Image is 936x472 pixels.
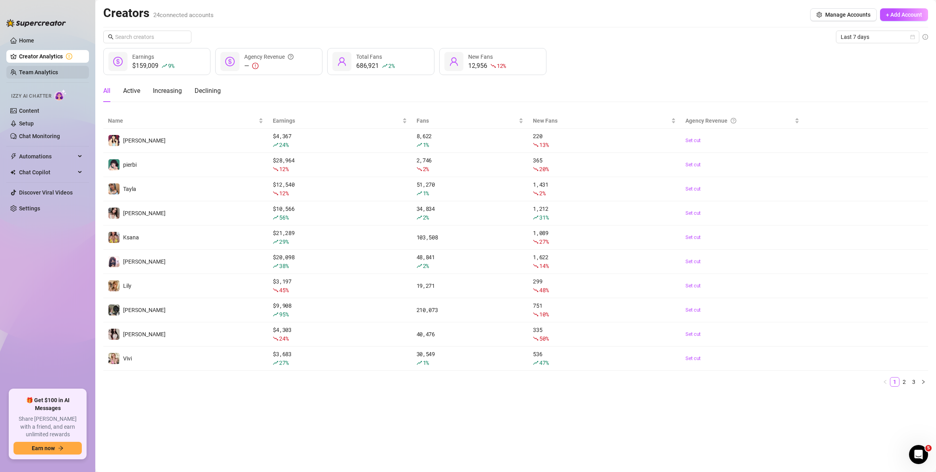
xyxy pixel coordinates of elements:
[423,262,429,270] span: 2 %
[273,229,407,246] div: $ 21,289
[533,132,676,149] div: 220
[497,62,506,69] span: 12 %
[273,263,278,269] span: rise
[685,161,800,169] a: Set cut
[899,377,909,387] li: 2
[103,6,214,21] h2: Creators
[880,8,928,21] button: + Add Account
[417,263,422,269] span: rise
[273,301,407,319] div: $ 9,908
[533,215,538,220] span: rise
[883,380,888,384] span: left
[417,330,524,339] div: 40,476
[533,253,676,270] div: 1,622
[539,189,545,197] span: 2 %
[273,156,407,173] div: $ 28,964
[685,116,793,125] div: Agency Revenue
[449,57,459,66] span: user
[108,159,120,170] img: pierbi
[533,350,676,367] div: 536
[417,306,524,314] div: 210,073
[123,162,137,168] span: pierbi
[115,33,180,41] input: Search creators
[533,287,538,293] span: fall
[244,61,293,71] div: —
[123,331,166,337] span: [PERSON_NAME]
[288,52,293,61] span: question-circle
[382,63,388,69] span: rise
[273,360,278,366] span: rise
[890,378,899,386] a: 1
[268,113,411,129] th: Earnings
[533,326,676,343] div: 335
[14,442,82,455] button: Earn nowarrow-right
[279,189,288,197] span: 12 %
[685,306,800,314] a: Set cut
[273,132,407,149] div: $ 4,367
[890,377,899,387] li: 1
[919,377,928,387] button: right
[10,153,17,160] span: thunderbolt
[103,113,268,129] th: Name
[533,312,538,317] span: fall
[533,204,676,222] div: 1,212
[533,277,676,295] div: 299
[539,310,548,318] span: 10 %
[922,34,928,40] span: info-circle
[417,253,524,270] div: 48,841
[880,377,890,387] li: Previous Page
[279,262,288,270] span: 38 %
[14,397,82,412] span: 🎁 Get $100 in AI Messages
[841,31,915,43] span: Last 7 days
[533,229,676,246] div: 1,089
[19,50,83,63] a: Creator Analytics exclamation-circle
[279,359,288,366] span: 27 %
[19,205,40,212] a: Settings
[356,54,382,60] span: Total Fans
[417,350,524,367] div: 30,549
[533,180,676,198] div: 1,431
[273,277,407,295] div: $ 3,197
[825,12,870,18] span: Manage Accounts
[273,312,278,317] span: rise
[273,116,400,125] span: Earnings
[685,233,800,241] a: Set cut
[279,310,288,318] span: 95 %
[417,204,524,222] div: 34,834
[273,191,278,196] span: fall
[417,360,422,366] span: rise
[273,336,278,341] span: fall
[423,165,429,173] span: 2 %
[108,232,120,243] img: Ksana
[539,141,548,148] span: 13 %
[108,183,120,195] img: Tayla
[279,165,288,173] span: 12 %
[533,142,538,148] span: fall
[279,286,288,294] span: 45 %
[919,377,928,387] li: Next Page
[423,189,429,197] span: 1 %
[533,156,676,173] div: 365
[19,120,34,127] a: Setup
[273,204,407,222] div: $ 10,566
[195,86,221,96] div: Declining
[490,63,496,69] span: fall
[132,61,174,71] div: $159,009
[539,335,548,342] span: 50 %
[54,89,67,101] img: AI Chatter
[731,116,736,125] span: question-circle
[816,12,822,17] span: setting
[225,57,235,66] span: dollar-circle
[533,301,676,319] div: 751
[19,166,75,179] span: Chat Copilot
[886,12,922,18] span: + Add Account
[108,34,114,40] span: search
[279,238,288,245] span: 29 %
[685,258,800,266] a: Set cut
[533,263,538,269] span: fall
[417,142,422,148] span: rise
[273,239,278,245] span: rise
[123,210,166,216] span: [PERSON_NAME]
[539,359,548,366] span: 47 %
[108,208,120,219] img: Jess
